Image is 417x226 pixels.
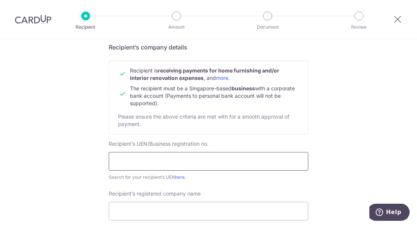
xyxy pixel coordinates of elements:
[130,67,279,81] span: Recipient is , and .
[109,43,308,52] h5: Recipient’s company details
[175,174,185,180] a: here
[331,23,386,31] p: Review
[109,141,208,147] span: Recipient’s UEN/Business registration no.
[17,5,32,12] span: Help
[149,23,204,31] p: Amount
[109,190,201,197] span: Recipient’s registered company name
[240,23,295,31] p: Document
[130,85,295,106] span: The recipient must be a Singapore-based with a corporate bank account (Payments to personal bank ...
[216,75,228,81] a: more
[15,15,51,24] img: CardUp
[232,85,255,91] b: business
[58,23,113,31] p: Recipient
[109,174,308,181] div: Search for your recipient’s UEN .
[369,204,410,222] iframe: Opens a widget where you can find more information
[118,113,289,127] span: Please ensure the above criteria are met with for a smooth approval of payment.
[130,67,279,81] b: receiving payments for home furnishing and/or interior renovation expenses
